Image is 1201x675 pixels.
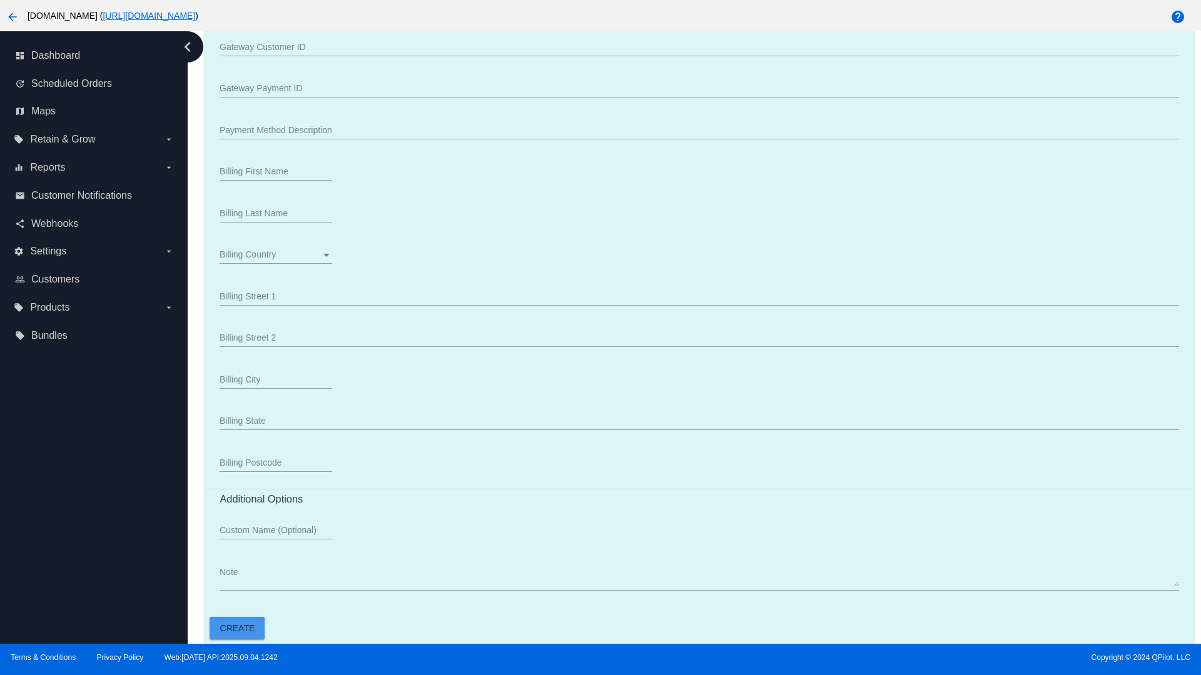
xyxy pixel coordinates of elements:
i: arrow_drop_down [164,162,174,172]
i: local_offer [15,331,25,341]
span: Customers [31,274,79,285]
i: arrow_drop_down [164,246,174,256]
a: map Maps [15,101,174,121]
i: local_offer [14,134,24,144]
i: chevron_left [178,37,198,57]
span: Products [30,302,69,313]
a: people_outline Customers [15,269,174,289]
a: Privacy Policy [97,653,144,662]
span: Webhooks [31,218,78,229]
a: update Scheduled Orders [15,74,174,94]
span: Customer Notifications [31,190,132,201]
a: dashboard Dashboard [15,46,174,66]
i: local_offer [14,302,24,312]
a: Terms & Conditions [11,653,76,662]
mat-icon: arrow_back [5,9,20,24]
a: share Webhooks [15,214,174,234]
i: dashboard [15,51,25,61]
span: Bundles [31,330,68,341]
span: Reports [30,162,65,173]
i: map [15,106,25,116]
span: Retain & Grow [30,134,95,145]
i: email [15,191,25,201]
i: arrow_drop_down [164,302,174,312]
a: Web:[DATE] API:2025.09.04.1242 [165,653,278,662]
span: Dashboard [31,50,80,61]
a: email Customer Notifications [15,186,174,206]
i: arrow_drop_down [164,134,174,144]
i: people_outline [15,274,25,284]
a: local_offer Bundles [15,326,174,346]
i: share [15,219,25,229]
span: Settings [30,246,66,257]
span: [DOMAIN_NAME] ( ) [28,11,198,21]
a: [URL][DOMAIN_NAME] [103,11,195,21]
span: Copyright © 2024 QPilot, LLC [611,653,1190,662]
i: update [15,79,25,89]
span: Maps [31,106,56,117]
i: settings [14,246,24,256]
i: equalizer [14,162,24,172]
span: Scheduled Orders [31,78,112,89]
mat-icon: help [1170,9,1185,24]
